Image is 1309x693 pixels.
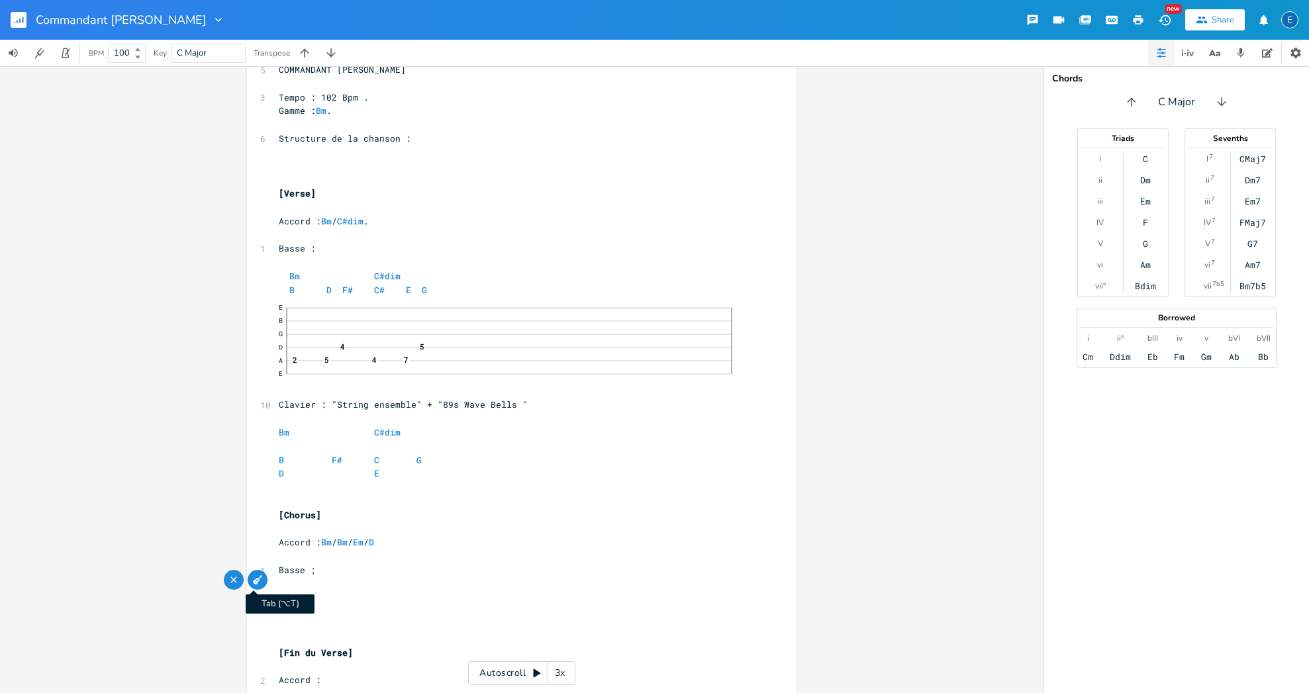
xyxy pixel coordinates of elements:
span: Bm [279,426,289,438]
div: Transpose [254,49,290,57]
div: v [1204,333,1208,344]
text: E [279,303,283,312]
sup: 7 [1211,236,1215,247]
button: New [1151,8,1178,32]
span: C [374,454,379,466]
div: F [1143,217,1148,228]
div: 3x [548,661,572,685]
span: 2 [291,356,298,363]
div: ii [1206,175,1210,185]
span: Bm [316,105,326,116]
button: E [1281,5,1298,35]
div: Borrowed [1077,314,1276,322]
span: F# [332,454,342,466]
div: Sevenths [1185,134,1275,142]
span: Basse : [279,242,316,254]
span: Gamme : . [279,105,332,116]
span: G [422,284,427,296]
div: Ddim [1110,351,1131,362]
span: [Fin du Verse] [279,647,353,659]
div: Share [1212,14,1234,26]
button: Share [1185,9,1245,30]
span: 5 [323,356,330,363]
div: Eb [1147,351,1158,362]
div: i [1087,333,1089,344]
span: B [289,284,295,296]
button: Tab (⌥T) [247,569,268,590]
div: IV [1096,217,1104,228]
sup: 7 [1211,257,1215,268]
span: B [279,454,284,466]
div: Em7 [1245,196,1261,207]
div: C [1143,154,1148,164]
sup: 7 [1212,215,1216,226]
span: D [326,284,332,296]
span: Tempo : 102 Bpm . [279,91,369,103]
div: Chords [1052,74,1301,83]
sup: 7 [1209,152,1213,162]
span: Accord : / / / [279,536,374,548]
span: E [374,467,379,479]
div: Autoscroll [468,661,575,685]
div: IV [1204,217,1211,228]
div: vi [1204,259,1210,270]
div: ii [1098,175,1102,185]
div: bIII [1147,333,1158,344]
div: vii° [1095,281,1106,291]
span: C#dim [374,426,401,438]
div: CMaj7 [1239,154,1266,164]
span: C#dim [374,270,401,282]
span: Clavier : "String ensemble" + "89s Wave Bells " [279,398,528,410]
div: Bdim [1135,281,1156,291]
span: 5 [418,343,425,350]
div: iv [1177,333,1183,344]
div: iii [1204,196,1210,207]
sup: 7b5 [1212,279,1224,289]
span: C Major [177,47,207,59]
div: BPM [89,50,104,57]
span: D [279,467,284,479]
div: Fm [1174,351,1185,362]
div: Key [154,49,167,57]
div: Ab [1229,351,1239,362]
span: [Chorus] [279,509,321,521]
span: Bm [321,536,332,548]
text: D [279,343,283,351]
div: Am7 [1245,259,1261,270]
div: FMaj7 [1239,217,1266,228]
span: 7 [403,356,409,363]
div: Em [1140,196,1151,207]
text: B [279,316,283,325]
span: Commandant [PERSON_NAME] [36,14,207,26]
div: bVII [1257,333,1271,344]
div: vi [1097,259,1103,270]
div: vii [1204,281,1212,291]
sup: 7 [1211,194,1215,205]
span: Em [353,536,364,548]
span: G [416,454,422,466]
div: G7 [1247,238,1258,249]
span: E [406,284,411,296]
span: C#dim [337,215,364,227]
span: 4 [339,343,346,350]
div: iii [1097,196,1103,207]
span: Accord : [279,674,321,686]
div: Bb [1258,351,1269,362]
div: Dm7 [1245,175,1261,185]
div: Bm7b5 [1239,281,1266,291]
span: Bm [289,270,300,282]
span: C Major [1158,95,1195,110]
div: New [1165,4,1182,14]
span: 4 [371,356,377,363]
span: Bm [321,215,332,227]
span: D [369,536,374,548]
div: Gm [1201,351,1212,362]
span: F# [342,284,353,296]
div: bVI [1228,333,1240,344]
span: COMMANDANT [PERSON_NAME] [279,64,406,75]
span: Bm [337,536,348,548]
span: Structure de la chanson : [279,132,411,144]
text: G [279,330,283,338]
div: ii° [1117,333,1124,344]
div: Dm [1140,175,1151,185]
